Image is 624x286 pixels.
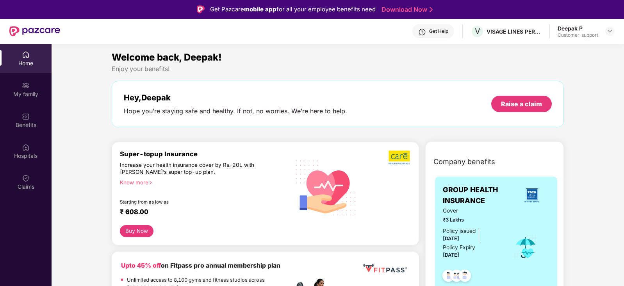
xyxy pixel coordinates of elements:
[22,51,30,59] img: svg+xml;base64,PHN2ZyBpZD0iSG9tZSIgeG1sbnM9Imh0dHA6Ly93d3cudzMub3JnLzIwMDAvc3ZnIiB3aWR0aD0iMjAiIG...
[197,5,205,13] img: Logo
[558,25,598,32] div: Deepak P
[558,32,598,38] div: Customer_support
[443,252,459,258] span: [DATE]
[120,150,289,158] div: Super-topup Insurance
[124,107,347,115] div: Hope you’re staying safe and healthy. If not, no worries. We’re here to help.
[487,28,541,35] div: VISAGE LINES PERSONAL CARE PRIVATE LIMITED
[501,100,542,108] div: Raise a claim
[443,216,503,224] span: ₹3 Lakhs
[112,65,563,73] div: Enjoy your benefits!
[121,262,280,269] b: on Fitpass pro annual membership plan
[121,262,161,269] b: Upto 45% off
[443,227,476,236] div: Policy issued
[362,261,408,275] img: fppp.png
[443,243,475,252] div: Policy Expiry
[22,143,30,151] img: svg+xml;base64,PHN2ZyBpZD0iSG9zcGl0YWxzIiB4bWxucz0iaHR0cDovL3d3dy53My5vcmcvMjAwMC9zdmciIHdpZHRoPS...
[22,82,30,89] img: svg+xml;base64,PHN2ZyB3aWR0aD0iMjAiIGhlaWdodD0iMjAiIHZpZXdCb3g9IjAgMCAyMCAyMCIgZmlsbD0ibm9uZSIgeG...
[430,5,433,14] img: Stroke
[244,5,276,13] strong: mobile app
[429,28,448,34] div: Get Help
[112,52,222,63] span: Welcome back, Deepak!
[443,236,459,241] span: [DATE]
[120,161,256,175] div: Increase your health insurance cover by Rs. 20L with [PERSON_NAME]’s super top-up plan.
[210,5,376,14] div: Get Pazcare for all your employee benefits need
[443,184,514,207] span: GROUP HEALTH INSURANCE
[418,28,426,36] img: svg+xml;base64,PHN2ZyBpZD0iSGVscC0zMngzMiIgeG1sbnM9Imh0dHA6Ly93d3cudzMub3JnLzIwMDAvc3ZnIiB3aWR0aD...
[290,150,362,224] img: svg+xml;base64,PHN2ZyB4bWxucz0iaHR0cDovL3d3dy53My5vcmcvMjAwMC9zdmciIHhtbG5zOnhsaW5rPSJodHRwOi8vd3...
[443,207,503,215] span: Cover
[120,199,256,205] div: Starting from as low as
[120,225,153,237] button: Buy Now
[22,174,30,182] img: svg+xml;base64,PHN2ZyBpZD0iQ2xhaW0iIHhtbG5zPSJodHRwOi8vd3d3LnczLm9yZy8yMDAwL3N2ZyIgd2lkdGg9IjIwIi...
[389,150,411,165] img: b5dec4f62d2307b9de63beb79f102df3.png
[120,208,282,217] div: ₹ 608.00
[607,28,613,34] img: svg+xml;base64,PHN2ZyBpZD0iRHJvcGRvd24tMzJ4MzIiIHhtbG5zPSJodHRwOi8vd3d3LnczLm9yZy8yMDAwL3N2ZyIgd2...
[22,113,30,120] img: svg+xml;base64,PHN2ZyBpZD0iQmVuZWZpdHMiIHhtbG5zPSJodHRwOi8vd3d3LnczLm9yZy8yMDAwL3N2ZyIgd2lkdGg9Ij...
[382,5,430,14] a: Download Now
[124,93,347,102] div: Hey, Deepak
[475,27,480,36] span: V
[433,156,495,167] span: Company benefits
[521,185,542,206] img: insurerLogo
[513,235,538,261] img: icon
[148,181,153,185] span: right
[9,26,60,36] img: New Pazcare Logo
[120,179,285,184] div: Know more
